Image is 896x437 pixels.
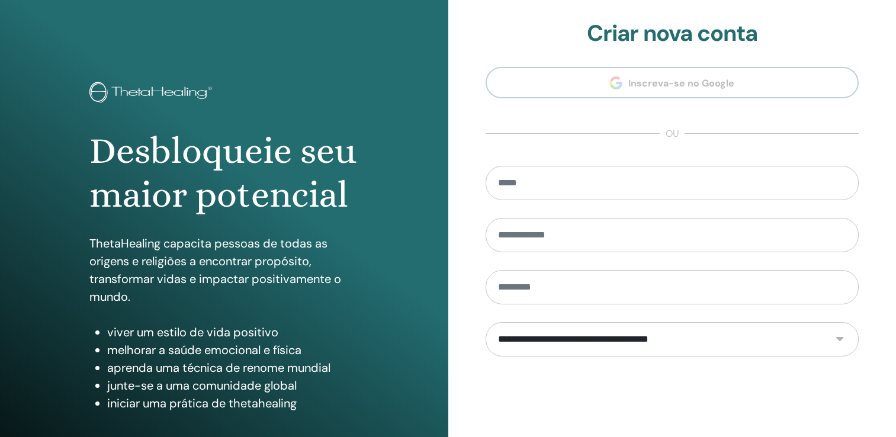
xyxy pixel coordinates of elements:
[582,374,762,420] iframe: reCAPTCHA
[107,323,358,341] li: viver um estilo de vida positivo
[486,20,859,47] h2: Criar nova conta
[107,377,358,394] li: junte-se a uma comunidade global
[660,127,685,141] span: ou
[89,234,358,306] p: ThetaHealing capacita pessoas de todas as origens e religiões a encontrar propósito, transformar ...
[107,359,358,377] li: aprenda uma técnica de renome mundial
[107,341,358,359] li: melhorar a saúde emocional e física
[89,129,358,217] h1: Desbloqueie seu maior potencial
[107,394,358,412] li: iniciar uma prática de thetahealing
